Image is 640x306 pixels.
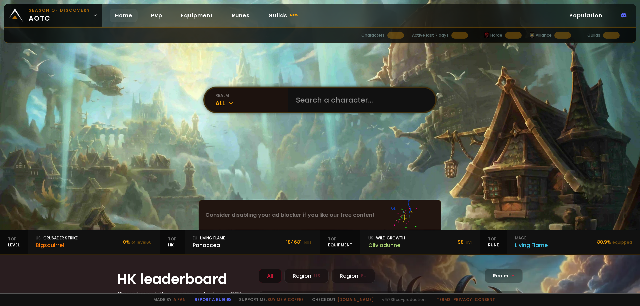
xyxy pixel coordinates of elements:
[289,11,300,19] small: new
[361,32,385,38] div: Characters
[215,93,288,99] div: realm
[466,239,472,245] small: ilvl
[215,99,288,108] div: All
[226,9,255,22] a: Runes
[304,239,312,245] small: kills
[612,239,632,245] small: equipped
[176,9,218,22] a: Equipment
[117,269,251,290] h1: HK leaderboard
[286,239,312,246] div: 184681
[515,235,526,241] span: mage
[530,32,534,38] img: horde
[199,200,441,230] div: Consider disabling your ad blocker if you like our free content
[412,32,449,38] div: Active last 7 days
[117,290,251,298] h4: Characters with the most honorable kills on SOD
[29,7,90,23] span: aotc
[368,235,405,241] div: Wild Growth
[512,272,514,279] span: -
[587,32,600,38] div: Guilds
[458,239,472,246] div: 98
[146,9,168,22] a: Pvp
[331,269,375,283] div: Region
[378,297,426,303] span: v. 5735ca - production
[480,230,507,254] div: Rune
[193,235,197,241] span: eu
[195,297,225,302] a: Report a bug
[314,272,320,279] small: US
[193,235,225,241] div: Living Flame
[149,297,186,303] span: Made by
[320,230,360,254] div: equipment
[515,241,548,249] div: Living Flame
[267,297,304,302] a: Buy me a coffee
[160,230,320,254] a: TopHKeuLiving FlamePanaccea184681 kills
[437,297,451,302] a: Terms
[193,241,225,249] div: Panaccea
[597,239,632,246] div: 80.9 %
[361,272,367,279] small: EU
[36,241,78,249] div: Bigsquirrel
[308,297,374,303] span: Checkout
[36,235,41,241] span: us
[123,239,152,246] div: 0 %
[488,236,499,242] span: Top
[480,230,640,254] a: TopRunemageLiving Flame80.9%equipped
[564,9,608,22] a: Population
[368,241,405,249] div: Oliviadunne
[110,9,138,22] a: Home
[8,236,20,242] span: Top
[168,236,177,242] span: Top
[235,297,304,303] span: Support me,
[484,32,489,38] img: horde
[263,9,305,22] a: Guildsnew
[4,4,102,27] a: Season of Discoveryaotc
[475,297,495,302] a: Consent
[328,236,352,242] span: Top
[173,297,186,302] a: a fan
[530,32,552,38] div: Alliance
[131,239,152,245] small: of level 60
[337,297,374,302] a: [DOMAIN_NAME]
[484,32,502,38] div: Horde
[36,235,78,241] div: Crusader Strike
[259,269,282,283] div: All
[368,235,373,241] span: us
[160,230,185,254] div: HK
[292,88,427,112] input: Search a character...
[485,269,523,283] div: Realm
[29,7,90,13] small: Season of Discovery
[320,230,480,254] a: TopequipmentusWild GrowthOliviadunne98 ilvl
[284,269,329,283] div: Region
[453,297,472,302] a: Privacy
